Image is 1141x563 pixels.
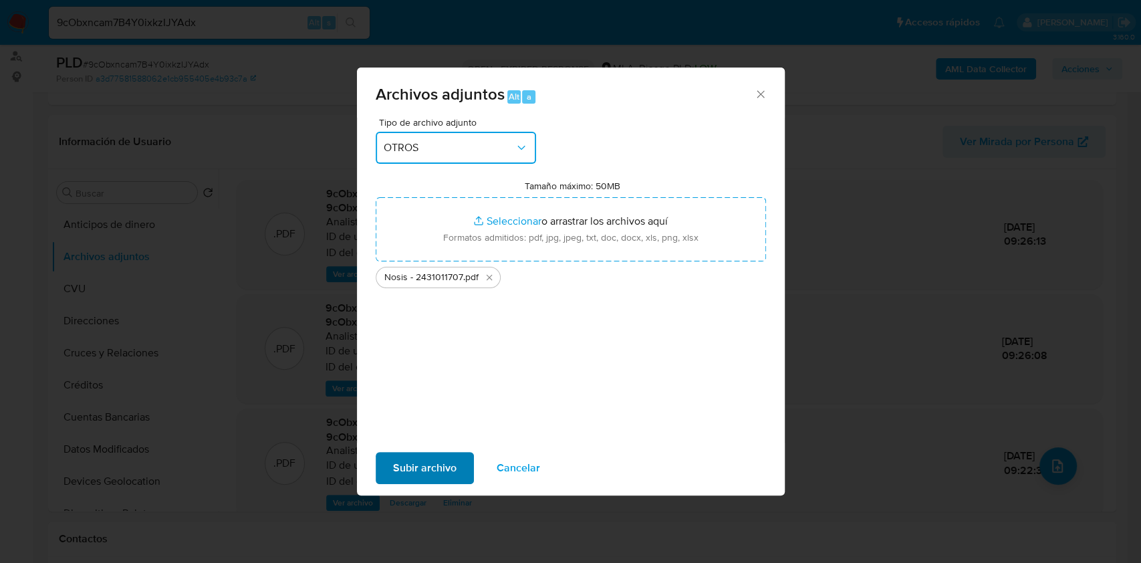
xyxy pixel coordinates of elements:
[376,132,536,164] button: OTROS
[481,269,497,286] button: Eliminar Nosis - 2431011707.pdf
[384,141,515,154] span: OTROS
[527,90,531,103] span: a
[379,118,539,127] span: Tipo de archivo adjunto
[479,452,557,484] button: Cancelar
[376,82,505,106] span: Archivos adjuntos
[754,88,766,100] button: Cerrar
[463,271,479,284] span: .pdf
[497,453,540,483] span: Cancelar
[393,453,457,483] span: Subir archivo
[376,452,474,484] button: Subir archivo
[509,90,519,103] span: Alt
[525,180,620,192] label: Tamaño máximo: 50MB
[376,261,766,288] ul: Archivos seleccionados
[384,271,463,284] span: Nosis - 2431011707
